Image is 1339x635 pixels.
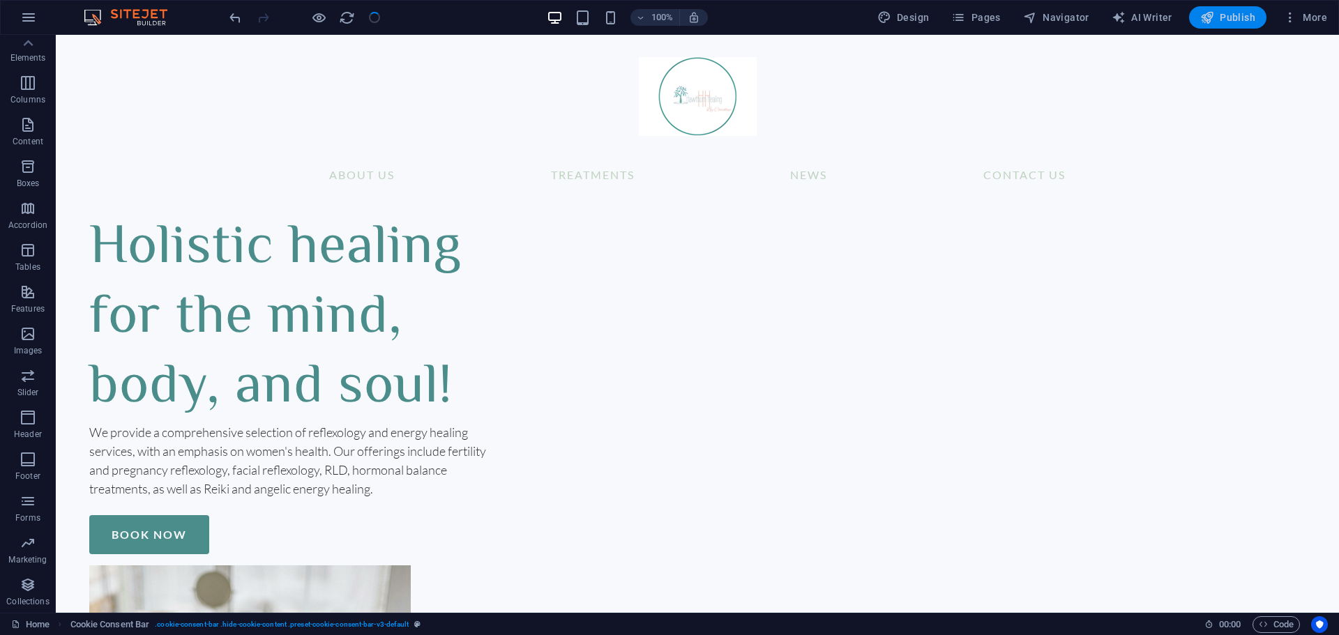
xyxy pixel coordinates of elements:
span: Design [877,10,930,24]
i: This element is a customizable preset [414,620,421,628]
p: Boxes [17,178,40,189]
h6: Session time [1204,616,1241,633]
p: Marketing [8,554,47,565]
p: Accordion [8,220,47,231]
p: Elements [10,52,46,63]
span: Click to select. Double-click to edit [70,616,150,633]
i: Undo: Add element (Ctrl+Z) [227,10,243,26]
span: : [1229,619,1231,629]
span: 00 00 [1219,616,1241,633]
nav: breadcrumb [70,616,421,633]
button: AI Writer [1106,6,1178,29]
button: 100% [630,9,680,26]
p: Slider [17,387,39,398]
p: Content [13,136,43,147]
button: Usercentrics [1311,616,1328,633]
span: . cookie-consent-bar .hide-cookie-content .preset-cookie-consent-bar-v3-default [155,616,409,633]
button: reload [338,9,355,26]
span: Navigator [1023,10,1089,24]
div: Design (Ctrl+Alt+Y) [872,6,935,29]
p: Header [14,429,42,440]
span: More [1283,10,1327,24]
p: Forms [15,512,40,523]
button: Design [872,6,935,29]
a: Click to cancel selection. Double-click to open Pages [11,616,50,633]
button: undo [227,9,243,26]
button: Publish [1189,6,1266,29]
p: Features [11,303,45,314]
i: Reload page [339,10,355,26]
p: Columns [10,94,45,105]
button: Pages [946,6,1006,29]
p: Tables [15,261,40,273]
span: Pages [951,10,1000,24]
button: More [1278,6,1333,29]
button: Click here to leave preview mode and continue editing [310,9,327,26]
h6: 100% [651,9,674,26]
p: Footer [15,470,40,482]
button: Code [1253,616,1300,633]
p: Collections [6,596,49,607]
span: Code [1259,616,1294,633]
img: Editor Logo [80,9,185,26]
i: On resize automatically adjust zoom level to fit chosen device. [688,11,700,24]
span: Publish [1200,10,1255,24]
span: AI Writer [1112,10,1172,24]
p: Images [14,345,43,356]
button: Navigator [1018,6,1095,29]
